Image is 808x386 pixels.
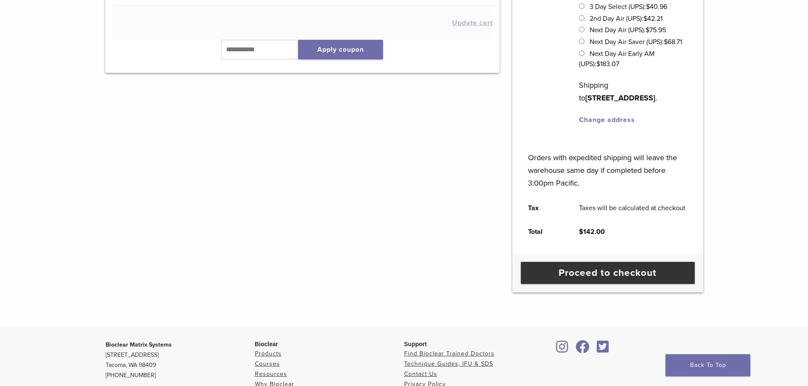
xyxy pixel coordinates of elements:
span: Support [404,341,427,347]
a: Products [255,350,282,357]
p: [STREET_ADDRESS] Tacoma, WA 98409 [PHONE_NUMBER] [106,340,255,380]
a: Proceed to checkout [521,262,695,284]
span: $ [664,38,668,46]
p: Orders with expedited shipping will leave the warehouse same day if completed before 3:00pm Pacific. [528,139,687,189]
a: Technique Guides, IFU & SDS [404,360,493,367]
a: Bioclear [573,345,593,354]
th: Total [519,220,570,244]
a: Change address [579,116,635,124]
a: Bioclear [554,345,571,354]
label: Next Day Air (UPS): [590,26,666,34]
bdi: 42.21 [643,14,663,23]
strong: [STREET_ADDRESS] [585,93,655,103]
label: Next Day Air Saver (UPS): [590,38,682,46]
span: Bioclear [255,341,278,347]
p: Shipping to . [579,79,687,104]
label: Next Day Air Early AM (UPS): [579,50,654,68]
bdi: 40.96 [646,3,667,11]
label: 3 Day Select (UPS): [590,3,667,11]
button: Apply coupon [298,40,383,59]
span: $ [646,26,649,34]
span: $ [579,228,583,236]
a: Resources [255,370,287,378]
span: $ [646,3,650,11]
button: Update cart [452,19,493,26]
span: $ [596,60,600,68]
a: Courses [255,360,280,367]
th: Tax [519,196,570,220]
strong: Bioclear Matrix Systems [106,341,172,348]
a: Find Bioclear Trained Doctors [404,350,495,357]
span: $ [643,14,647,23]
a: Back To Top [665,354,750,376]
label: 2nd Day Air (UPS): [590,14,663,23]
bdi: 68.71 [664,38,682,46]
a: Bioclear [594,345,612,354]
td: Taxes will be calculated at checkout [570,196,695,220]
bdi: 142.00 [579,228,605,236]
a: Contact Us [404,370,437,378]
bdi: 75.95 [646,26,666,34]
bdi: 183.07 [596,60,619,68]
